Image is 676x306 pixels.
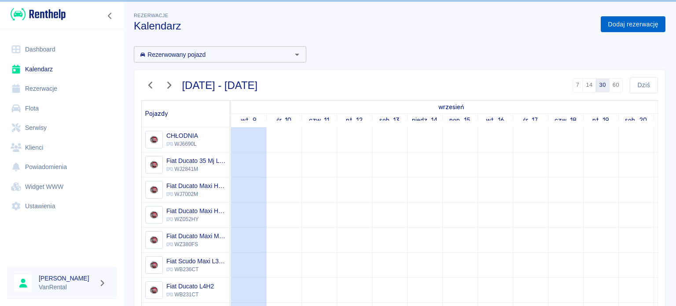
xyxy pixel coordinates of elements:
[166,140,198,148] p: WJ6690L
[145,110,168,118] span: Pojazdy
[307,114,332,127] a: 11 września 2025
[166,190,226,198] p: WJ7002M
[147,233,161,247] img: Image
[484,114,507,127] a: 16 września 2025
[344,114,365,127] a: 12 września 2025
[39,274,95,283] h6: [PERSON_NAME]
[166,165,226,173] p: WJ2841M
[630,77,658,93] button: Dziś
[136,49,289,60] input: Wyszukaj i wybierz pojazdy...
[377,114,402,127] a: 13 września 2025
[166,282,214,291] h6: Fiat Ducato L4H2
[147,283,161,298] img: Image
[239,114,259,127] a: 9 września 2025
[39,283,95,292] p: VanRental
[590,114,612,127] a: 19 września 2025
[573,78,583,92] button: 7 dni
[7,157,117,177] a: Powiadomienia
[623,114,649,127] a: 20 września 2025
[274,114,294,127] a: 10 września 2025
[166,181,226,190] h6: Fiat Ducato Maxi HD MJ L4H2
[291,48,303,61] button: Otwórz
[166,232,226,240] h6: Fiat Ducato Maxi MJ L4H2
[601,16,665,33] a: Dodaj rezerwację
[182,79,258,92] h3: [DATE] - [DATE]
[147,258,161,273] img: Image
[166,240,226,248] p: WZ380FS
[7,118,117,138] a: Serwisy
[166,257,226,265] h6: Fiat Scudo Maxi L3H1
[410,114,440,127] a: 14 września 2025
[7,59,117,79] a: Kalendarz
[166,215,226,223] p: WZ052HY
[166,265,226,273] p: WB236CT
[147,208,161,222] img: Image
[134,13,168,18] span: Rezerwacje
[147,183,161,197] img: Image
[7,99,117,118] a: Flota
[7,177,117,197] a: Widget WWW
[447,114,473,127] a: 15 września 2025
[103,10,117,22] button: Zwiń nawigację
[7,196,117,216] a: Ustawienia
[166,156,226,165] h6: Fiat Ducato 35 Mj L3H2
[7,40,117,59] a: Dashboard
[166,131,198,140] h6: CHŁODNIA
[147,133,161,147] img: Image
[134,20,594,32] h3: Kalendarz
[521,114,540,127] a: 17 września 2025
[7,138,117,158] a: Klienci
[596,78,610,92] button: 30 dni
[552,114,579,127] a: 18 września 2025
[7,7,66,22] a: Renthelp logo
[166,206,226,215] h6: Fiat Ducato Maxi HD MJ L4H2
[436,101,466,114] a: 9 września 2025
[11,7,66,22] img: Renthelp logo
[609,78,623,92] button: 60 dni
[7,79,117,99] a: Rezerwacje
[166,291,214,299] p: WB231CT
[582,78,596,92] button: 14 dni
[147,158,161,172] img: Image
